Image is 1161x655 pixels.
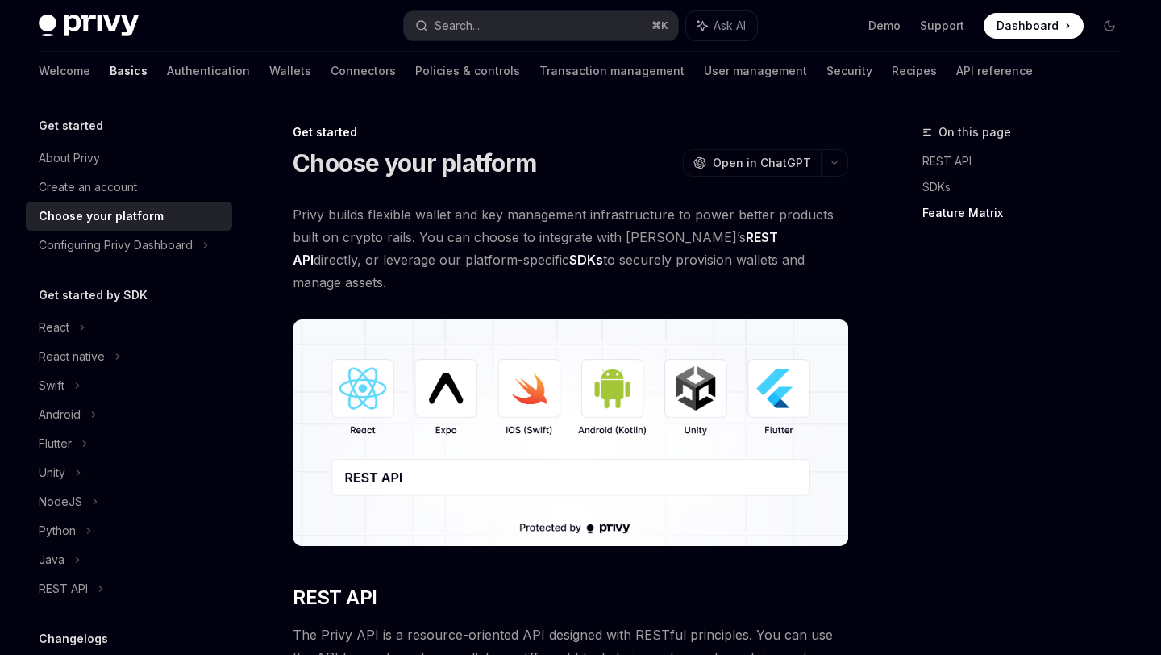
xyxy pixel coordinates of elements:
a: Security [826,52,872,90]
h5: Get started by SDK [39,286,148,305]
div: React native [39,347,105,366]
a: User management [704,52,807,90]
span: Privy builds flexible wallet and key management infrastructure to power better products built on ... [293,203,848,294]
a: Authentication [167,52,250,90]
a: Wallets [269,52,311,90]
a: Policies & controls [415,52,520,90]
span: Dashboard [997,18,1059,34]
span: On this page [938,123,1011,142]
img: images/Platform2.png [293,319,848,546]
a: REST API [922,148,1135,174]
a: Feature Matrix [922,200,1135,226]
a: Choose your platform [26,202,232,231]
div: REST API [39,579,88,599]
span: ⌘ K [651,19,668,32]
a: About Privy [26,144,232,173]
div: NodeJS [39,492,82,511]
span: Ask AI [714,18,746,34]
div: Flutter [39,434,72,453]
div: Search... [435,16,480,35]
div: Java [39,550,64,569]
a: Recipes [892,52,937,90]
a: API reference [956,52,1033,90]
a: Basics [110,52,148,90]
img: dark logo [39,15,139,37]
div: Android [39,405,81,424]
span: Open in ChatGPT [713,155,811,171]
button: Search...⌘K [404,11,677,40]
a: Welcome [39,52,90,90]
span: REST API [293,585,377,611]
a: Demo [868,18,901,34]
div: Unity [39,463,65,482]
h5: Changelogs [39,629,108,649]
div: Configuring Privy Dashboard [39,236,193,255]
strong: SDKs [569,252,603,268]
button: Open in ChatGPT [683,149,821,177]
div: React [39,318,69,337]
button: Toggle dark mode [1096,13,1122,39]
h5: Get started [39,116,103,136]
div: Swift [39,376,64,395]
a: Support [920,18,964,34]
a: Create an account [26,173,232,202]
button: Ask AI [686,11,757,40]
div: Get started [293,124,848,140]
a: Transaction management [539,52,685,90]
div: Choose your platform [39,207,164,226]
div: About Privy [39,148,100,168]
h1: Choose your platform [293,148,536,177]
a: SDKs [922,174,1135,200]
div: Python [39,521,76,540]
a: Dashboard [984,13,1084,39]
div: Create an account [39,177,137,197]
a: Connectors [331,52,396,90]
